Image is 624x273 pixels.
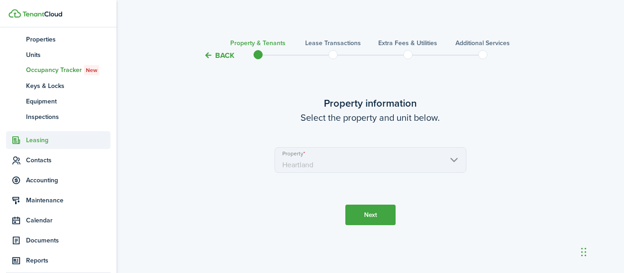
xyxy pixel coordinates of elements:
a: Units [6,47,111,62]
span: Inspections [26,112,111,122]
span: New [86,66,97,74]
span: Reports [26,256,111,265]
span: Properties [26,35,111,44]
button: Back [204,51,234,60]
img: TenantCloud [9,9,21,18]
wizard-step-header-description: Select the property and unit below. [179,111,562,124]
div: Drag [581,238,587,266]
iframe: Chat Widget [578,229,624,273]
a: Reports [6,252,111,269]
span: Accounting [26,175,111,185]
wizard-step-header-title: Property information [179,96,562,111]
h3: Lease Transactions [305,38,361,48]
a: Properties [6,31,111,47]
span: Documents [26,236,111,245]
a: Inspections [6,109,111,124]
a: Occupancy TrackerNew [6,62,111,78]
span: Keys & Locks [26,81,111,91]
img: TenantCloud [22,11,62,17]
h3: Additional Services [455,38,510,48]
h3: Extra fees & Utilities [378,38,437,48]
span: Calendar [26,216,111,225]
span: Units [26,50,111,60]
button: Next [345,205,396,225]
h3: Property & Tenants [230,38,286,48]
span: Leasing [26,135,111,145]
a: Keys & Locks [6,78,111,93]
span: Occupancy Tracker [26,65,111,75]
a: Equipment [6,93,111,109]
span: Contacts [26,155,111,165]
span: Maintenance [26,196,111,205]
span: Equipment [26,97,111,106]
